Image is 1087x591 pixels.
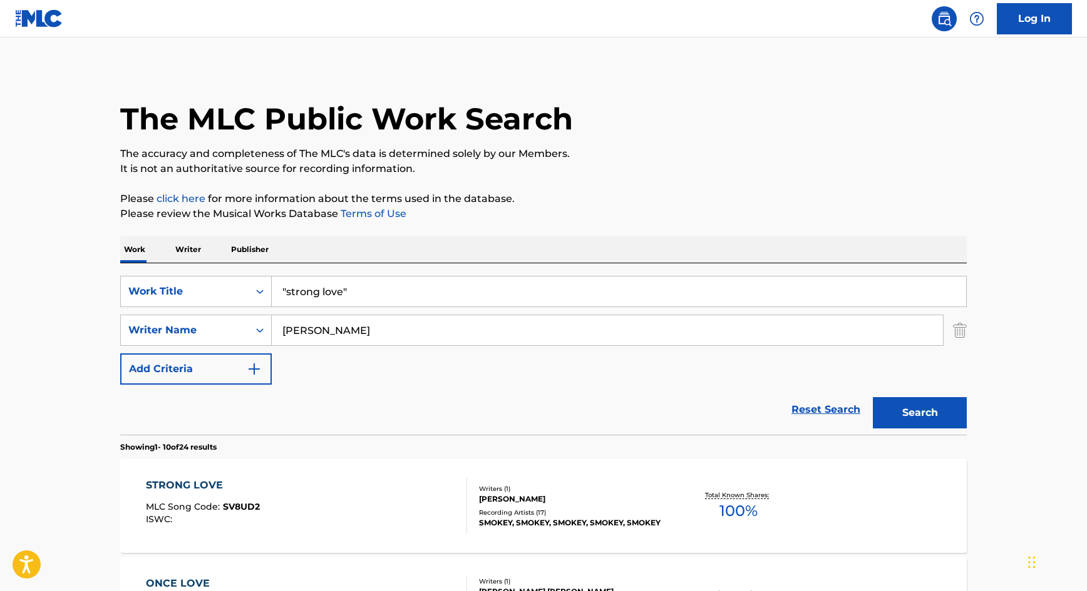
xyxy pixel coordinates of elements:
[997,3,1072,34] a: Log In
[705,490,772,500] p: Total Known Shares:
[785,396,867,423] a: Reset Search
[120,161,967,176] p: It is not an authoritative source for recording information.
[120,100,573,138] h1: The MLC Public Work Search
[120,206,967,221] p: Please review the Musical Works Database
[120,191,967,206] p: Please for more information about the terms used in the database.
[227,236,272,263] p: Publisher
[932,6,957,31] a: Public Search
[1024,531,1087,591] iframe: Chat Widget
[719,500,758,522] span: 100 %
[157,193,205,205] a: click here
[338,208,406,220] a: Terms of Use
[247,361,262,376] img: 9d2ae6d4665cec9f34b9.svg
[953,315,967,346] img: Delete Criterion
[120,236,149,263] p: Work
[15,9,63,28] img: MLC Logo
[146,576,257,591] div: ONCE LOVE
[120,459,967,553] a: STRONG LOVEMLC Song Code:SV8UD2ISWC:Writers (1)[PERSON_NAME]Recording Artists (17)SMOKEY, SMOKEY,...
[120,146,967,161] p: The accuracy and completeness of The MLC's data is determined solely by our Members.
[873,397,967,428] button: Search
[1028,543,1036,581] div: Drag
[120,353,272,385] button: Add Criteria
[120,442,217,453] p: Showing 1 - 10 of 24 results
[479,484,668,493] div: Writers ( 1 )
[146,501,223,512] span: MLC Song Code :
[479,508,668,517] div: Recording Artists ( 17 )
[479,577,668,586] div: Writers ( 1 )
[146,513,175,525] span: ISWC :
[964,6,989,31] div: Help
[146,478,260,493] div: STRONG LOVE
[479,493,668,505] div: [PERSON_NAME]
[937,11,952,26] img: search
[128,284,241,299] div: Work Title
[969,11,984,26] img: help
[172,236,205,263] p: Writer
[120,276,967,435] form: Search Form
[223,501,260,512] span: SV8UD2
[479,517,668,528] div: SMOKEY, SMOKEY, SMOKEY, SMOKEY, SMOKEY
[128,323,241,338] div: Writer Name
